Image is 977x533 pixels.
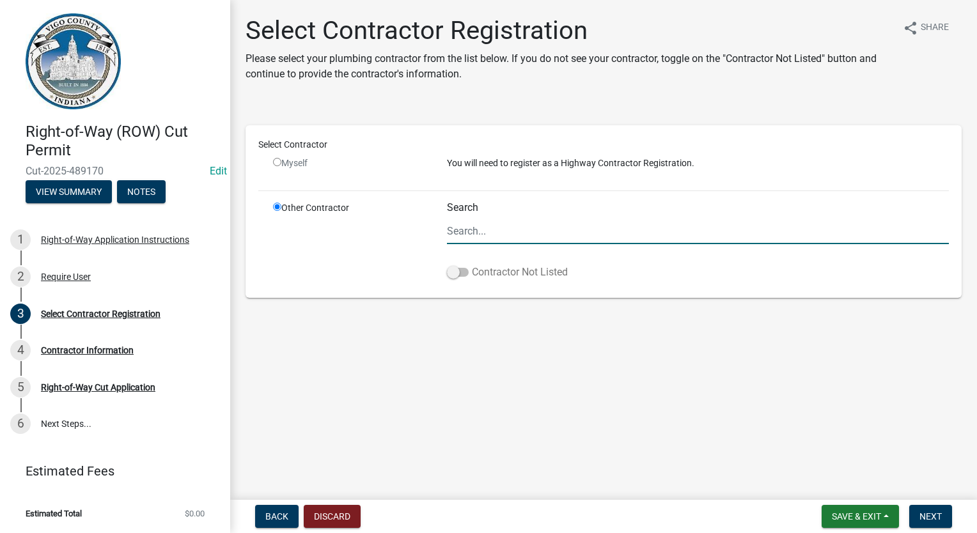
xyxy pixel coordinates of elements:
[255,505,299,528] button: Back
[10,377,31,398] div: 5
[26,123,220,160] h4: Right-of-Way (ROW) Cut Permit
[273,157,428,170] div: Myself
[265,511,288,521] span: Back
[263,201,437,285] div: Other Contractor
[41,235,189,244] div: Right-of-Way Application Instructions
[41,383,155,392] div: Right-of-Way Cut Application
[447,218,949,244] input: Search...
[447,203,478,213] label: Search
[26,187,112,197] wm-modal-confirm: Summary
[10,229,31,250] div: 1
[26,509,82,518] span: Estimated Total
[909,505,952,528] button: Next
[41,346,134,355] div: Contractor Information
[893,15,959,40] button: shareShare
[10,458,210,484] a: Estimated Fees
[249,138,958,151] div: Select Contractor
[246,15,893,46] h1: Select Contractor Registration
[919,511,942,521] span: Next
[903,20,918,36] i: share
[10,413,31,434] div: 6
[26,13,121,109] img: Vigo County, Indiana
[26,180,112,203] button: View Summary
[210,165,227,177] a: Edit
[304,505,361,528] button: Discard
[41,309,160,318] div: Select Contractor Registration
[26,165,205,177] span: Cut-2025-489170
[210,165,227,177] wm-modal-confirm: Edit Application Number
[832,511,881,521] span: Save & Exit
[10,304,31,324] div: 3
[246,51,893,82] p: Please select your plumbing contractor from the list below. If you do not see your contractor, to...
[117,180,166,203] button: Notes
[447,265,568,280] label: Contractor Not Listed
[822,505,899,528] button: Save & Exit
[117,187,166,197] wm-modal-confirm: Notes
[10,266,31,287] div: 2
[10,340,31,360] div: 4
[41,272,91,281] div: Require User
[921,20,949,36] span: Share
[185,509,205,518] span: $0.00
[447,157,949,170] p: You will need to register as a Highway Contractor Registration.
